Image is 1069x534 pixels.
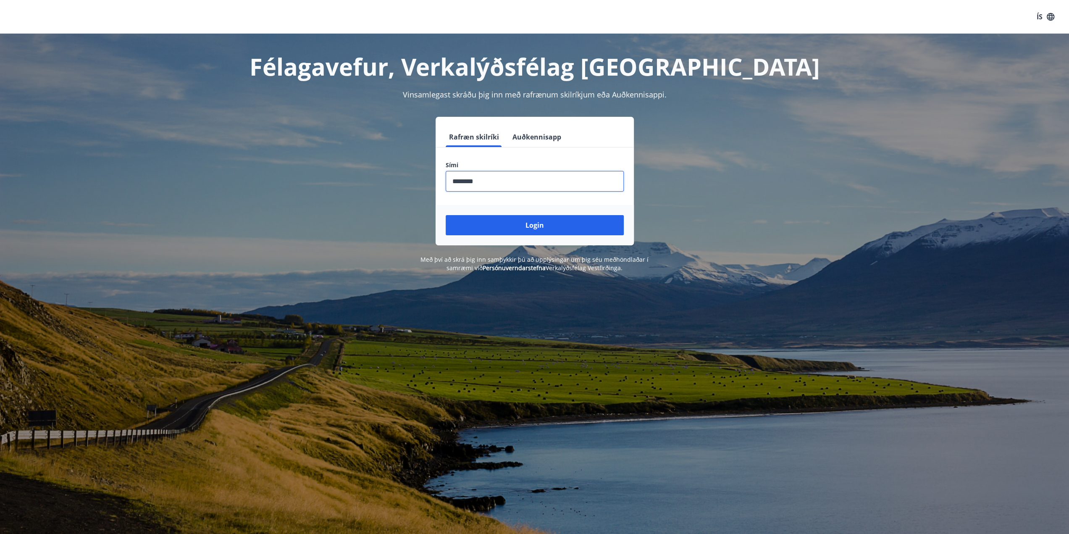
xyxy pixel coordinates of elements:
button: Auðkennisapp [509,127,565,147]
button: Rafræn skilríki [446,127,502,147]
span: Vinsamlegast skráðu þig inn með rafrænum skilríkjum eða Auðkennisappi. [403,89,667,100]
a: Persónuverndarstefna [483,264,546,272]
button: ÍS [1032,9,1059,24]
span: Með því að skrá þig inn samþykkir þú að upplýsingar um þig séu meðhöndlaðar í samræmi við Verkalý... [420,255,649,272]
button: Login [446,215,624,235]
label: Sími [446,161,624,169]
h1: Félagavefur, Verkalýðsfélag [GEOGRAPHIC_DATA] [242,50,827,82]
